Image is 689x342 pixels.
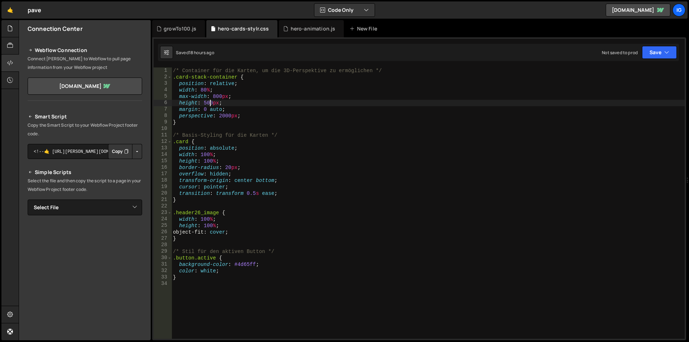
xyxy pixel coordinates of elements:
[154,216,172,222] div: 24
[154,67,172,74] div: 1
[28,177,142,194] p: Select the file and then copy the script to a page in your Webflow Project footer code.
[672,4,685,17] a: ig
[154,203,172,210] div: 22
[108,144,132,159] button: Copy
[154,248,172,255] div: 29
[28,121,142,138] p: Copy the Smart Script to your Webflow Project footer code.
[154,158,172,164] div: 15
[350,25,380,32] div: New File
[154,268,172,274] div: 32
[189,50,214,56] div: 18 hours ago
[154,164,172,171] div: 16
[154,139,172,145] div: 12
[154,177,172,184] div: 18
[218,25,269,32] div: hero-cards-stylr.css
[154,74,172,80] div: 2
[154,119,172,126] div: 9
[1,1,19,19] a: 🤙
[154,222,172,229] div: 25
[28,168,142,177] h2: Simple Scripts
[154,184,172,190] div: 19
[154,210,172,216] div: 23
[28,46,142,55] h2: Webflow Connection
[176,50,214,56] div: Saved
[154,145,172,151] div: 13
[154,151,172,158] div: 14
[154,242,172,248] div: 28
[164,25,196,32] div: growTo100.js
[154,171,172,177] div: 17
[28,55,142,72] p: Connect [PERSON_NAME] to Webflow to pull page information from your Webflow project
[154,197,172,203] div: 21
[314,4,375,17] button: Code Only
[154,261,172,268] div: 31
[154,235,172,242] div: 27
[28,144,142,159] textarea: <!--🤙 [URL][PERSON_NAME][DOMAIN_NAME]> <script>document.addEventListener("DOMContentLoaded", func...
[28,112,142,121] h2: Smart Script
[642,46,677,59] button: Save
[28,227,143,292] iframe: YouTube video player
[602,50,638,56] div: Not saved to prod
[28,78,142,95] a: [DOMAIN_NAME]
[154,80,172,87] div: 3
[154,93,172,100] div: 5
[108,144,142,159] div: Button group with nested dropdown
[291,25,336,32] div: hero-animation.js
[154,229,172,235] div: 26
[154,87,172,93] div: 4
[154,100,172,106] div: 6
[154,255,172,261] div: 30
[154,274,172,281] div: 33
[154,106,172,113] div: 7
[606,4,670,17] a: [DOMAIN_NAME]
[154,132,172,139] div: 11
[154,113,172,119] div: 8
[154,190,172,197] div: 20
[28,25,83,33] h2: Connection Center
[154,126,172,132] div: 10
[28,6,42,14] div: pave
[154,281,172,287] div: 34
